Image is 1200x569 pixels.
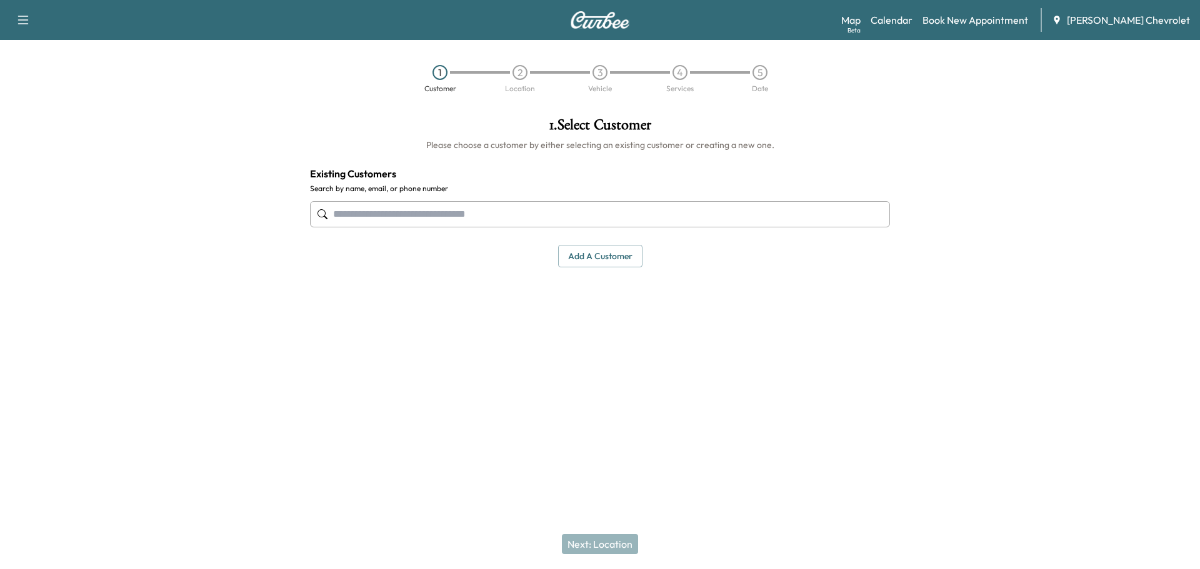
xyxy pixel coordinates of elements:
img: Curbee Logo [570,11,630,29]
div: Beta [847,26,861,35]
div: Location [505,85,535,92]
div: 2 [512,65,527,80]
h6: Please choose a customer by either selecting an existing customer or creating a new one. [310,139,890,151]
button: Add a customer [558,245,642,268]
div: Date [752,85,768,92]
a: MapBeta [841,12,861,27]
a: Calendar [871,12,912,27]
div: 3 [592,65,607,80]
div: Services [666,85,694,92]
h4: Existing Customers [310,166,890,181]
h1: 1 . Select Customer [310,117,890,139]
a: Book New Appointment [922,12,1028,27]
div: Vehicle [588,85,612,92]
div: 5 [752,65,767,80]
label: Search by name, email, or phone number [310,184,890,194]
div: Customer [424,85,456,92]
div: 1 [432,65,447,80]
span: [PERSON_NAME] Chevrolet [1067,12,1190,27]
div: 4 [672,65,687,80]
